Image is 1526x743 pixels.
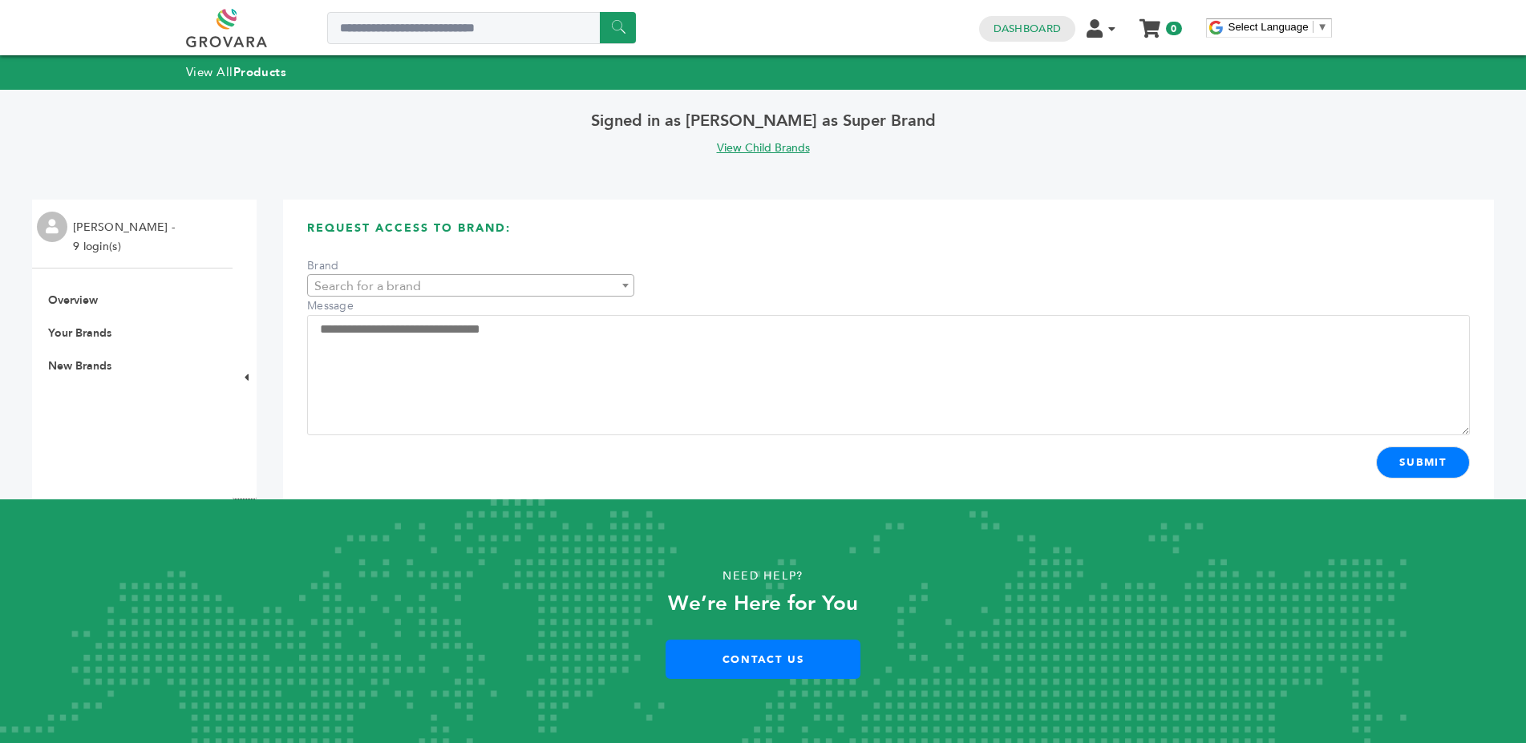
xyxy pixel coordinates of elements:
[994,22,1061,36] a: Dashboard
[666,640,860,679] a: Contact Us
[1166,22,1181,35] span: 0
[48,325,111,341] a: Your Brands
[591,110,936,131] span: Signed in as [PERSON_NAME] as Super Brand
[307,298,419,314] label: Message
[1376,446,1470,479] button: Submit
[307,258,338,273] label: Brand
[668,589,858,618] strong: We’re Here for You
[233,64,286,80] strong: Products
[48,293,98,308] a: Overview
[37,212,67,242] img: profile.png
[186,64,287,80] a: View AllProducts
[1318,21,1328,33] span: ▼
[1228,21,1328,33] a: Select Language​
[314,277,421,295] span: Search for a brand
[48,358,111,374] a: New Brands
[1313,21,1313,33] span: ​
[73,218,179,256] li: [PERSON_NAME] - 9 login(s)
[327,12,636,44] input: Search a product or brand...
[1228,21,1309,33] span: Select Language
[76,564,1450,588] p: Need Help?
[717,140,810,155] a: View Child Brands
[1140,14,1159,31] a: My Cart
[307,220,511,248] h3: Request Access To Brand:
